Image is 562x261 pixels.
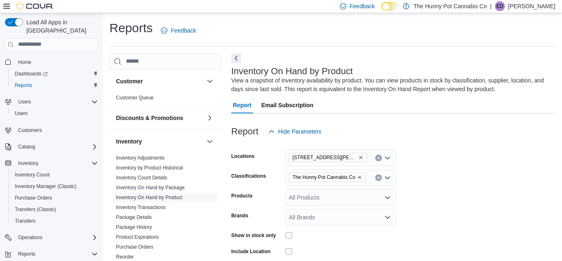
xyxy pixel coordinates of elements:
a: Reports [12,80,35,90]
label: Brands [231,212,248,219]
button: Remove The Hunny Pot Cannabis Co from selection in this group [357,175,362,180]
span: [STREET_ADDRESS][PERSON_NAME] [293,153,357,162]
span: Users [15,97,98,107]
h3: Inventory [116,137,142,146]
button: Transfers (Classic) [8,204,101,215]
a: Transfers [12,216,39,226]
a: Inventory Adjustments [116,155,165,161]
span: Transfers [12,216,98,226]
a: Home [15,57,35,67]
span: Inventory [18,160,38,167]
span: Reports [18,251,35,257]
span: Catalog [15,142,98,152]
span: Customers [18,127,42,134]
button: Reports [8,80,101,91]
span: Customer Queue [116,94,153,101]
span: Users [15,110,28,117]
button: Transfers [8,215,101,227]
button: Inventory Manager (Classic) [8,181,101,192]
span: Purchase Orders [116,244,153,250]
button: Inventory [116,137,203,146]
button: Reports [15,249,39,259]
button: Clear input [375,174,382,181]
a: Feedback [158,22,199,39]
button: Open list of options [384,194,391,201]
span: The Hunny Pot Cannabis Co [289,173,366,182]
span: Reports [15,82,32,89]
span: Inventory Count [12,170,98,180]
span: Dashboards [15,71,48,77]
a: Inventory On Hand by Package [116,185,185,190]
a: Inventory Transactions [116,205,166,210]
label: Include Location [231,248,270,255]
a: Inventory On Hand by Product [116,195,182,200]
button: Next [231,53,241,63]
span: Reports [15,249,98,259]
button: Reports [2,248,101,260]
button: Inventory [205,136,215,146]
span: Inventory by Product Historical [116,165,183,171]
span: Email Subscription [261,97,314,113]
h1: Reports [109,20,153,36]
button: Customers [2,124,101,136]
span: Hide Parameters [278,127,321,136]
a: Product Expirations [116,234,159,240]
a: Customer Queue [116,95,153,101]
span: Transfers (Classic) [15,206,56,213]
button: Operations [2,232,101,243]
a: Transfers (Classic) [12,205,59,214]
a: Inventory by Product Historical [116,165,183,171]
span: Purchase Orders [15,195,52,201]
span: Feedback [350,2,375,10]
span: 1899 Brock Rd [289,153,367,162]
span: Reorder [116,254,134,260]
label: Classifications [231,173,266,179]
span: Home [15,57,98,67]
a: Package History [116,224,152,230]
span: Customers [15,125,98,135]
span: The Hunny Pot Cannabis Co [293,173,355,181]
span: Product Expirations [116,234,159,240]
span: Catalog [18,143,35,150]
p: [PERSON_NAME] [508,1,555,11]
a: Customers [15,125,45,135]
a: Reorder [116,254,134,260]
button: Inventory Count [8,169,101,181]
span: Report [233,97,251,113]
span: Inventory Adjustments [116,155,165,161]
button: Purchase Orders [8,192,101,204]
h3: Inventory On Hand by Product [231,66,353,76]
span: Transfers (Classic) [12,205,98,214]
p: The Hunny Pot Cannabis Co [413,1,487,11]
div: Customer [109,93,221,106]
a: Inventory Manager (Classic) [12,181,80,191]
span: Feedback [171,26,196,35]
span: Purchase Orders [12,193,98,203]
a: Package Details [116,214,152,220]
a: Dashboards [12,69,51,79]
span: Inventory Count Details [116,174,167,181]
span: Transfers [15,218,35,224]
button: Home [2,56,101,68]
label: Products [231,193,253,199]
span: Inventory On Hand by Product [116,194,182,201]
label: Locations [231,153,255,160]
a: Purchase Orders [12,193,56,203]
div: View a snapshot of inventory availability by product. You can view products in stock by classific... [231,76,551,94]
h3: Customer [116,77,143,85]
button: Users [2,96,101,108]
div: Emmerson Dias [495,1,505,11]
button: Open list of options [384,174,391,181]
span: Home [18,59,31,66]
button: Open list of options [384,155,391,161]
h3: Report [231,127,258,136]
span: Inventory On Hand by Package [116,184,185,191]
button: Operations [15,233,46,242]
p: | [490,1,492,11]
a: Users [12,108,31,118]
span: Load All Apps in [GEOGRAPHIC_DATA] [23,18,98,35]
